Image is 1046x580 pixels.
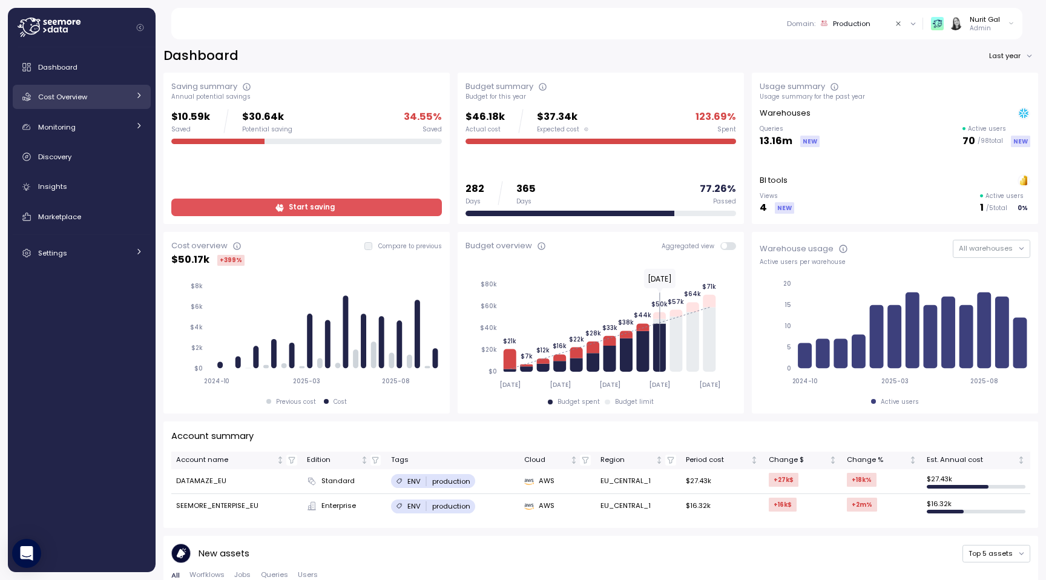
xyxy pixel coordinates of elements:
p: production [432,476,470,486]
tspan: $8k [191,282,203,290]
button: Top 5 assets [962,545,1030,562]
button: Clear value [893,18,904,29]
tspan: $0 [488,367,497,375]
p: Active users [968,125,1006,133]
div: Potential saving [242,125,292,134]
div: 0 % [1015,202,1030,214]
div: Not sorted [276,456,285,464]
a: Start saving [171,199,442,216]
tspan: [DATE] [499,381,521,389]
div: Nurit Gal [970,15,1000,24]
tspan: $16k [553,342,567,350]
p: Queries [760,125,820,133]
a: Marketplace [13,205,151,229]
div: Warehouse usage [760,243,834,255]
p: 70 [962,133,975,150]
th: CloudNot sorted [519,452,596,469]
span: Settings [38,248,67,258]
span: Expected cost [537,125,579,134]
tspan: $64k [684,290,701,298]
p: $37.34k [537,109,588,125]
tspan: 10 [784,322,791,330]
div: Budget spent [558,398,600,406]
tspan: $7k [521,352,533,360]
span: Standard [321,476,355,487]
td: EU_CENTRAL_1 [596,494,681,518]
p: BI tools [760,174,788,186]
a: Settings [13,241,151,265]
tspan: $0 [194,364,203,372]
div: Passed [713,197,736,206]
td: $27.43k [681,469,763,494]
tspan: $22k [568,335,584,343]
div: Not sorted [829,456,837,464]
tspan: $44k [634,311,651,319]
td: $ 27.43k [922,469,1030,494]
span: Start saving [289,199,335,216]
th: Change $Not sorted [763,452,841,469]
tspan: $71k [702,282,716,290]
p: Views [760,192,794,200]
tspan: 2025-03 [881,377,909,385]
tspan: $21k [503,337,516,344]
tspan: $4k [190,323,203,331]
td: SEEMORE_ENTERPISE_EU [171,494,302,518]
tspan: 2024-10 [792,377,818,385]
img: 65f98ecb31a39d60f1f315eb.PNG [931,17,944,30]
tspan: $60k [481,302,497,310]
th: Change %Not sorted [842,452,922,469]
td: $16.32k [681,494,763,518]
div: Period cost [686,455,748,466]
div: Not sorted [1017,456,1025,464]
p: Active users [985,192,1024,200]
div: Account name [176,455,274,466]
a: Insights [13,175,151,199]
th: Est. Annual costNot sorted [922,452,1030,469]
span: Users [298,572,318,578]
th: Period costNot sorted [681,452,763,469]
th: Account nameNot sorted [171,452,302,469]
div: Saved [423,125,442,134]
div: Open Intercom Messenger [12,539,41,568]
img: ACg8ocIVugc3DtI--ID6pffOeA5XcvoqExjdOmyrlhjOptQpqjom7zQ=s96-c [949,17,962,30]
span: Marketplace [38,212,81,222]
div: NEW [775,202,794,214]
div: +399 % [217,255,245,266]
span: All warehouses [959,243,1013,253]
tspan: $6k [191,303,203,311]
p: $46.18k [465,109,505,125]
div: AWS [524,501,591,512]
a: Cost Overview [13,85,151,109]
td: DATAMAZE_EU [171,469,302,494]
p: 34.55 % [404,109,442,125]
p: ENV [407,501,421,511]
tspan: $33k [602,324,617,332]
span: All [171,572,180,579]
a: Discovery [13,145,151,169]
tspan: [DATE] [549,381,570,389]
div: Edition [307,455,358,466]
button: Collapse navigation [133,23,148,32]
tspan: [DATE] [599,381,620,389]
div: Previous cost [276,398,316,406]
div: Active users per warehouse [760,258,1030,266]
div: Not sorted [909,456,917,464]
div: Region [600,455,653,466]
p: 4 [760,200,767,216]
tspan: 15 [784,301,791,309]
div: +18k % [847,473,877,487]
tspan: $57k [668,297,684,305]
tspan: [DATE] [699,381,720,389]
div: Est. Annual cost [927,455,1015,466]
p: 1 [980,200,984,216]
tspan: $40k [480,324,497,332]
p: New assets [199,547,249,561]
div: Not sorted [360,456,369,464]
span: Queries [261,572,288,578]
span: Monitoring [38,122,76,132]
div: Production [833,19,870,28]
p: Admin [970,24,1000,33]
tspan: 2025-08 [383,377,410,385]
p: 123.69 % [696,109,736,125]
div: AWS [524,476,591,487]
